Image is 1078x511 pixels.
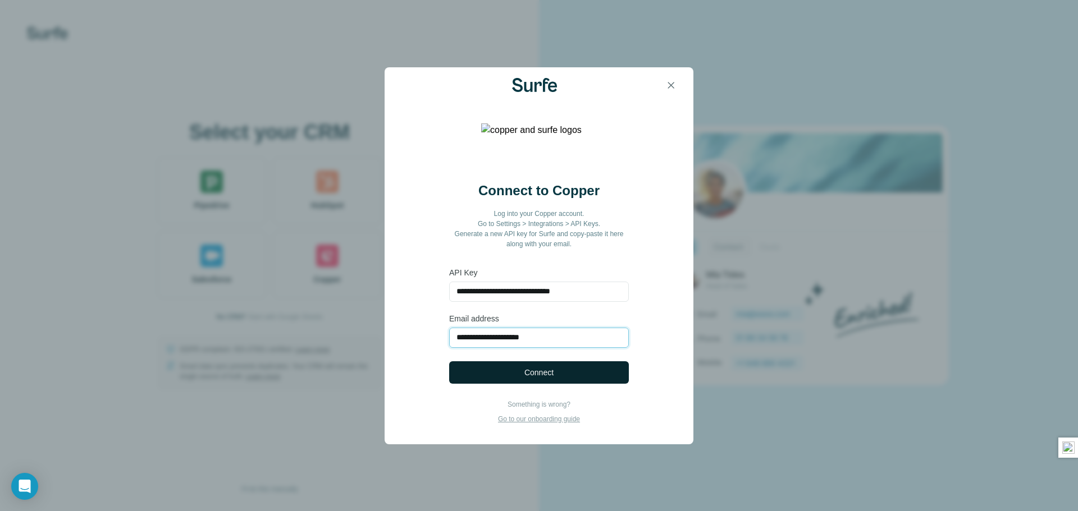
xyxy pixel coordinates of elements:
[524,367,554,378] span: Connect
[512,78,557,91] img: Surfe Logo
[478,182,600,200] h2: Connect to Copper
[449,267,629,278] label: API Key
[11,473,38,500] div: Open Intercom Messenger
[481,123,597,168] img: copper and surfe logos
[449,313,629,324] label: Email address
[498,399,580,409] p: Something is wrong?
[449,209,629,249] p: Log into your Copper account. Go to Settings > Integrations > API Keys. Generate a new API key fo...
[498,414,580,424] p: Go to our onboarding guide
[449,361,629,384] button: Connect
